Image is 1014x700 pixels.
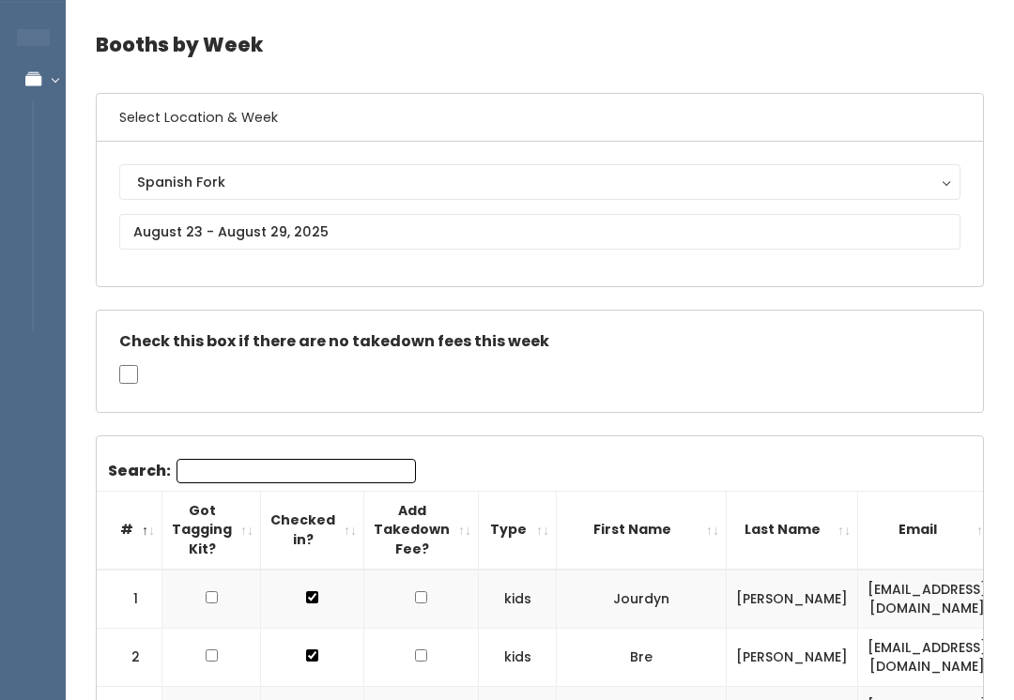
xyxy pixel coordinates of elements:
[858,492,997,570] th: Email: activate to sort column ascending
[858,629,997,687] td: [EMAIL_ADDRESS][DOMAIN_NAME]
[557,571,727,630] td: Jourdyn
[119,165,960,201] button: Spanish Fork
[364,492,479,570] th: Add Takedown Fee?: activate to sort column ascending
[727,492,858,570] th: Last Name: activate to sort column ascending
[97,492,162,570] th: #: activate to sort column descending
[479,571,557,630] td: kids
[727,571,858,630] td: [PERSON_NAME]
[557,492,727,570] th: First Name: activate to sort column ascending
[119,215,960,251] input: August 23 - August 29, 2025
[261,492,364,570] th: Checked in?: activate to sort column ascending
[137,173,943,193] div: Spanish Fork
[97,629,162,687] td: 2
[108,460,416,484] label: Search:
[858,571,997,630] td: [EMAIL_ADDRESS][DOMAIN_NAME]
[119,334,960,351] h5: Check this box if there are no takedown fees this week
[97,95,983,143] h6: Select Location & Week
[557,629,727,687] td: Bre
[162,492,261,570] th: Got Tagging Kit?: activate to sort column ascending
[96,20,984,71] h4: Booths by Week
[479,629,557,687] td: kids
[479,492,557,570] th: Type: activate to sort column ascending
[97,571,162,630] td: 1
[727,629,858,687] td: [PERSON_NAME]
[177,460,416,484] input: Search:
